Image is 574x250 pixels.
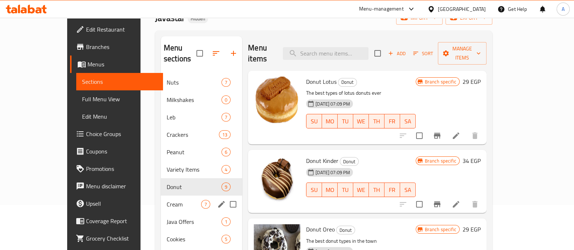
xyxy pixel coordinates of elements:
div: Donut [167,183,221,191]
div: Crackers13 [161,126,242,143]
span: Full Menu View [82,95,157,103]
div: Cookies5 [161,230,242,248]
button: delete [466,127,484,144]
div: items [221,113,231,122]
a: Sections [76,73,163,90]
span: Java Offers [167,217,221,226]
a: Full Menu View [76,90,163,108]
div: items [221,78,231,87]
span: WE [356,185,366,195]
span: Edit Restaurant [86,25,157,34]
div: Leb7 [161,108,242,126]
a: Promotions [70,160,163,177]
button: TH [369,114,384,128]
div: Milkshakes0 [161,91,242,108]
span: Donut Kinder [306,155,338,166]
span: Coupons [86,147,157,156]
p: The best donut types in the town [306,237,415,246]
span: MO [325,116,335,127]
span: Donut [337,226,355,234]
span: Menus [87,60,157,69]
span: Select to update [412,128,427,143]
span: [DATE] 07:09 PM [313,101,353,107]
a: Choice Groups [70,125,163,143]
span: TU [341,116,350,127]
img: Donut Lotus [254,77,300,123]
span: Manage items [444,44,481,62]
button: SU [306,114,322,128]
div: items [221,148,231,156]
span: Hidden [188,16,208,22]
span: 9 [222,184,230,190]
div: Donut [338,78,357,87]
a: Upsell [70,195,163,212]
a: Menu disclaimer [70,177,163,195]
span: Milkshakes [167,95,221,104]
button: WE [353,183,369,197]
span: WE [356,116,366,127]
a: Edit menu item [452,131,460,140]
button: MO [322,114,338,128]
span: Crackers [167,130,219,139]
span: 7 [201,201,210,208]
h2: Menu items [248,42,274,64]
span: Cream [167,200,201,209]
button: Branch-specific-item [428,127,446,144]
span: Sort sections [207,45,225,62]
button: TH [369,183,384,197]
span: 1 [222,218,230,225]
span: MO [325,185,335,195]
a: Edit Menu [76,108,163,125]
span: Branch specific [422,226,459,233]
span: 13 [219,131,230,138]
span: Grocery Checklist [86,234,157,243]
span: Edit Menu [82,112,157,121]
button: FR [384,114,400,128]
a: Coverage Report [70,212,163,230]
span: Coverage Report [86,217,157,225]
span: Select section [370,46,385,61]
span: Choice Groups [86,130,157,138]
span: Cookies [167,235,221,243]
span: Select all sections [192,46,207,61]
div: Peanut6 [161,143,242,161]
div: items [201,200,210,209]
span: Sort items [408,48,438,59]
span: Variety Items [167,165,221,174]
div: Nuts [167,78,221,87]
span: Leb [167,113,221,122]
button: delete [466,196,484,213]
span: 7 [222,79,230,86]
button: WE [353,114,369,128]
span: TH [372,116,382,127]
button: SA [400,114,416,128]
div: Variety Items4 [161,161,242,178]
button: Sort [411,48,435,59]
button: FR [384,183,400,197]
a: Coupons [70,143,163,160]
span: Donut Lotus [306,76,337,87]
div: [GEOGRAPHIC_DATA] [438,5,486,13]
span: 7 [222,114,230,121]
span: FR [387,185,397,195]
div: Donut [336,226,355,234]
span: Donut [338,78,357,86]
span: Upsell [86,199,157,208]
span: [DATE] 07:09 PM [313,169,353,176]
span: Branches [86,42,157,51]
span: Peanut [167,148,221,156]
span: SU [309,185,319,195]
a: Grocery Checklist [70,230,163,247]
button: Manage items [438,42,487,65]
span: Donut [340,157,358,166]
span: export [451,13,487,22]
div: Hidden [188,15,208,23]
div: items [221,165,231,174]
span: Menu disclaimer [86,182,157,190]
p: The best types of lotus donuts ever [306,89,415,98]
span: Add [387,49,407,58]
